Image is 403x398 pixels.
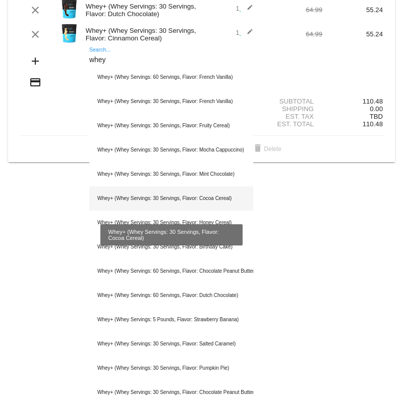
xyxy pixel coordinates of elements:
div: Whey+ (Whey Servings: 30 Servings, Flavor: Pumpkin Pie) [89,356,253,380]
div: 110.48 [322,97,383,105]
input: Search... [89,56,253,64]
mat-icon: clear [29,4,41,16]
div: 64.99 [262,6,322,14]
div: Whey+ (Whey Servings: 30 Servings, Flavor: Cinnamon Cereal) [81,27,202,42]
img: Image-1-Carousel-Whey-2lb-Cin-Cereal-no-badge-Transp.png [59,23,79,43]
div: Whey+ (Whey Servings: 30 Servings, Flavor: Dutch Chocolate) [81,3,202,18]
div: Est. Total [262,120,322,128]
div: 55.24 [322,6,383,14]
span: TBD [370,113,383,120]
span: 110.48 [363,120,383,128]
mat-icon: edit [241,4,253,16]
mat-icon: edit [241,28,253,40]
div: Whey+ (Whey Servings: 30 Servings, Flavor: Mint Chocolate) [89,162,253,186]
mat-icon: add [29,55,41,67]
span: Delete [252,145,281,153]
div: Whey+ (Whey Servings: 60 Servings, Flavor: Dutch Chocolate) [89,283,253,308]
div: Whey+ (Whey Servings: 30 Servings, Flavor: Fruity Cereal) [89,114,253,138]
div: Whey+ (Whey Servings: 30 Servings, Flavor: Salted Caramel) [89,332,253,356]
span: 0.00 [370,105,383,113]
div: Whey+ (Whey Servings: 5 Pounds, Flavor: Strawberry Banana) [89,308,253,332]
div: Whey+ (Whey Servings: 30 Servings, Flavor: Mocha Cappuccino) [89,138,253,162]
span: 1 [236,5,253,12]
button: Delete [244,140,290,158]
div: Whey+ (Whey Servings: 30 Servings, Flavor: Honey Cereal) [89,211,253,235]
div: Whey+ (Whey Servings: 30 Servings, Flavor: French Vanilla) [89,89,253,114]
span: 1 [236,29,253,36]
mat-icon: delete [252,143,264,155]
div: 64.99 [262,30,322,38]
div: 55.24 [322,30,383,38]
div: Shipping [262,105,322,113]
div: Subtotal [262,97,322,105]
mat-icon: credit_card [29,76,41,88]
div: Whey+ (Whey Servings: 30 Servings, Flavor: Cocoa Cereal) [89,186,253,211]
div: Est. Tax [262,113,322,120]
div: Whey+ (Whey Servings: 60 Servings, Flavor: French Vanilla) [89,65,253,89]
div: Whey+ (Whey Servings: 30 Servings, Flavor: Birthday Cake) [89,235,253,259]
mat-icon: clear [29,28,41,40]
div: Whey+ (Whey Servings: 60 Servings, Flavor: Chocolate Peanut Butter) [89,259,253,283]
